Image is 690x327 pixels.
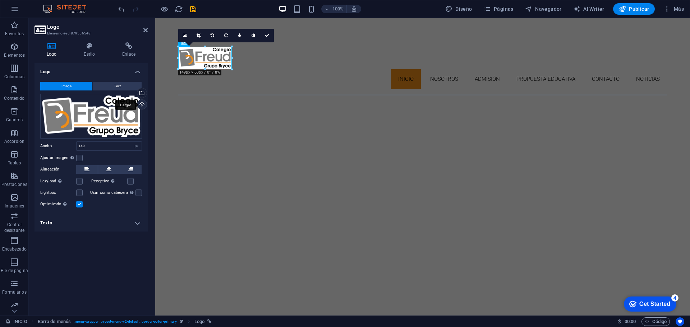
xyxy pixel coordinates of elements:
p: Accordion [4,139,24,144]
label: Optimizado [40,200,76,209]
p: Pie de página [1,268,28,274]
button: AI Writer [570,3,607,15]
a: Confirmar ( Ctrl ⏎ ) [260,29,274,42]
span: Haz clic para seleccionar y doble clic para editar [194,317,204,326]
div: Get Started 4 items remaining, 20% complete [4,4,56,19]
span: Haz clic para seleccionar y doble clic para editar [38,317,71,326]
a: Girar 90° a la derecha [219,29,233,42]
p: Columnas [4,74,25,80]
nav: breadcrumb [38,317,212,326]
span: Navegador [525,5,562,13]
img: Editor Logo [41,5,95,13]
div: 4 [51,1,59,9]
button: Usercentrics [676,317,684,326]
span: Más [663,5,684,13]
p: Formularios [2,289,26,295]
button: reload [174,5,183,13]
i: Deshacer: Eliminar elementos (Ctrl+Z) [117,5,125,13]
button: Text [93,82,142,90]
label: Lightbox [40,188,76,197]
span: Páginas [484,5,514,13]
h2: Logo [47,24,148,30]
h3: Elemento #ed-879556548 [47,30,133,37]
a: Cargar [137,99,147,109]
span: Código [645,317,667,326]
h4: Logo [34,63,148,76]
a: Haz clic para cancelar la selección y doble clic para abrir páginas [6,317,27,326]
a: Desenfoque [233,29,247,42]
span: Diseño [445,5,472,13]
p: Favoritos [5,31,24,37]
p: Prestaciones [1,182,27,187]
button: undo [117,5,125,13]
span: Image [61,82,72,90]
p: Encabezado [2,246,27,252]
a: Girar 90° a la izquierda [206,29,219,42]
div: Diseño (Ctrl+Alt+Y) [442,3,475,15]
i: Este elemento está vinculado [207,319,211,323]
span: AI Writer [573,5,604,13]
a: Modo de recorte [192,29,206,42]
label: Lazyload [40,177,76,186]
i: Volver a cargar página [175,5,183,13]
span: Text [114,82,121,90]
h4: Enlace [110,42,148,57]
span: : [630,319,631,324]
span: 00 00 [625,317,636,326]
p: Elementos [4,52,25,58]
button: Páginas [481,3,516,15]
button: Navegador [522,3,565,15]
label: Usar como cabecera [90,188,135,197]
a: Escala de grises [247,29,260,42]
h4: Estilo [72,42,110,57]
h4: Texto [34,214,148,232]
span: Publicar [619,5,649,13]
i: Al redimensionar, ajustar el nivel de zoom automáticamente para ajustarse al dispositivo elegido. [351,6,357,12]
button: Image [40,82,92,90]
button: save [189,5,197,13]
a: Selecciona archivos del administrador de archivos, de la galería de fotos o carga archivo(s) [178,29,192,42]
i: Guardar (Ctrl+S) [189,5,197,13]
button: 100% [321,5,347,13]
button: Publicar [613,3,655,15]
label: Ajustar imagen [40,154,76,162]
div: freudsdsfsf-5xkAQJkyG4BCD475WNnnLQ.png [40,94,142,139]
i: Este elemento es un preajuste personalizable [180,319,183,323]
h6: Tiempo de la sesión [617,317,636,326]
button: Diseño [442,3,475,15]
h4: Logo [34,42,72,57]
button: Más [661,3,687,15]
label: Receptivo [91,177,127,186]
p: Tablas [8,160,21,166]
h6: 100% [332,5,344,13]
p: Imágenes [5,203,24,209]
p: Contenido [4,95,24,101]
p: Cuadros [6,117,23,123]
label: Alineación [40,165,76,174]
span: . menu-wrapper .preset-menu-v2-default .border-color-primary [74,317,177,326]
div: Get Started [19,8,50,14]
label: Ancho [40,144,76,148]
button: Código [641,317,670,326]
